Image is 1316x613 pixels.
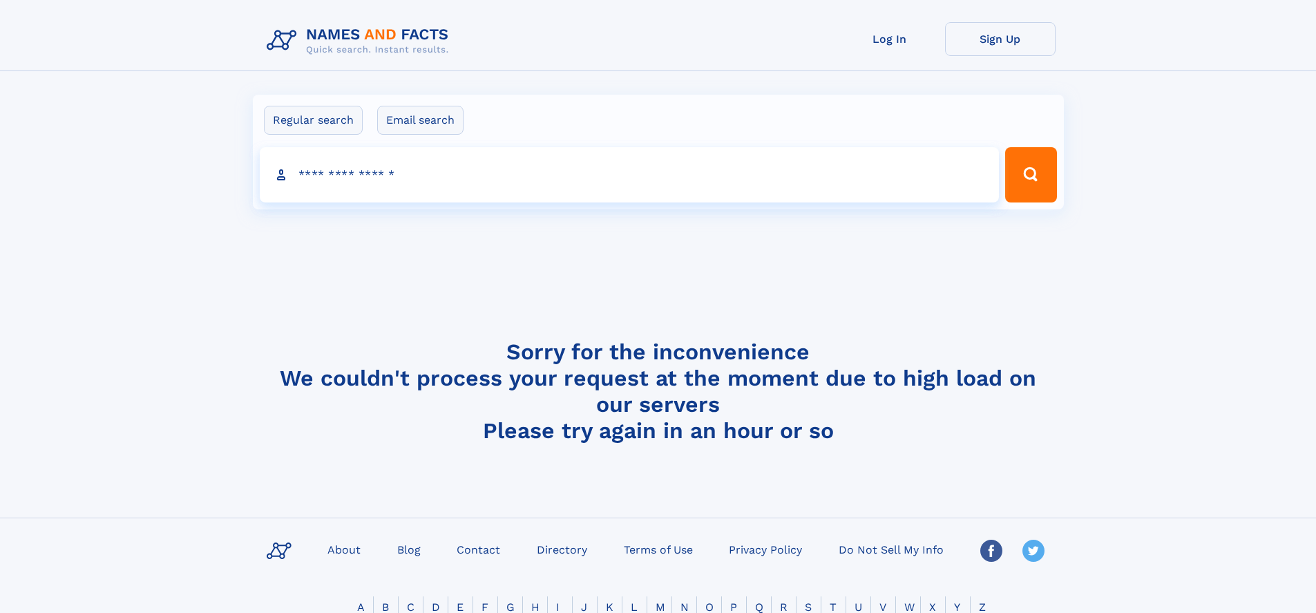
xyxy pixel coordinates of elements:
label: Regular search [264,106,363,135]
a: About [322,539,366,559]
a: Contact [451,539,506,559]
label: Email search [377,106,464,135]
a: Directory [531,539,593,559]
a: Terms of Use [618,539,698,559]
a: Sign Up [945,22,1056,56]
button: Search Button [1005,147,1056,202]
img: Logo Names and Facts [261,22,460,59]
a: Log In [835,22,945,56]
a: Do Not Sell My Info [833,539,949,559]
h4: Sorry for the inconvenience We couldn't process your request at the moment due to high load on ou... [261,339,1056,444]
a: Blog [392,539,426,559]
a: Privacy Policy [723,539,808,559]
input: search input [260,147,1000,202]
img: Facebook [980,540,1002,562]
img: Twitter [1022,540,1045,562]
